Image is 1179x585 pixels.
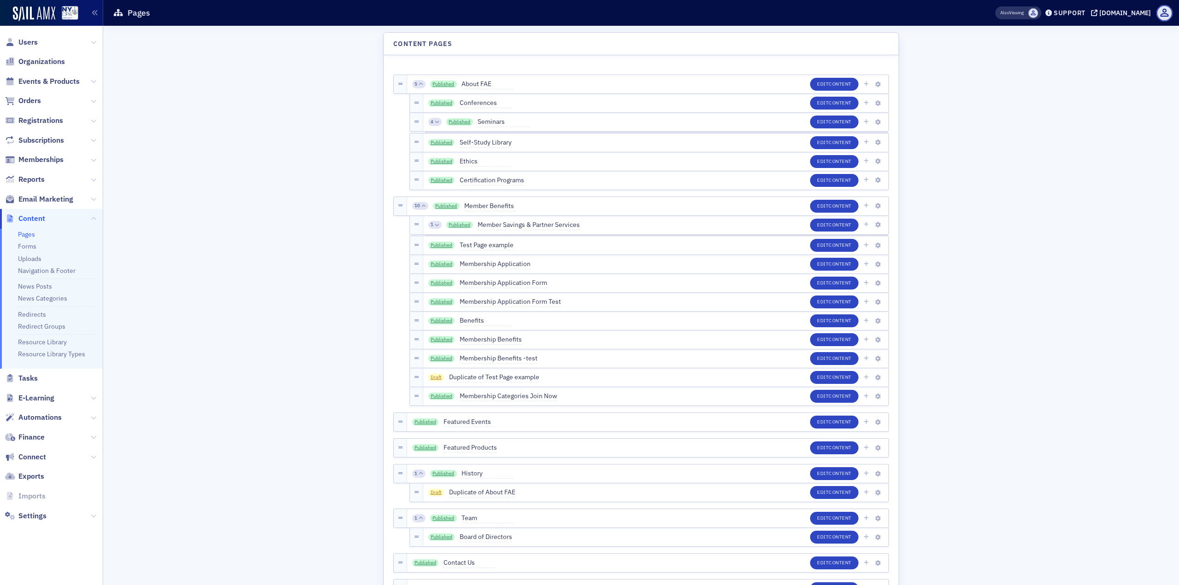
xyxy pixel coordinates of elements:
[412,559,439,567] a: Published
[460,335,522,345] span: Membership Benefits
[18,393,54,403] span: E-Learning
[829,99,852,106] span: Content
[428,158,455,165] a: Published
[18,266,76,275] a: Navigation & Footer
[18,350,85,358] a: Resource Library Types
[428,261,455,268] a: Published
[829,242,852,248] span: Content
[5,214,45,224] a: Content
[18,310,46,319] a: Redirects
[810,219,858,232] button: EditContent
[810,155,858,168] button: EditContent
[428,374,444,381] span: Draft
[829,374,852,380] span: Content
[430,470,457,477] a: Published
[829,533,852,540] span: Content
[461,79,513,89] span: About FAE
[128,7,150,18] h1: Pages
[18,412,62,423] span: Automations
[810,371,858,384] button: EditContent
[829,81,852,87] span: Content
[18,491,46,501] span: Imports
[1054,9,1086,17] div: Support
[5,174,45,185] a: Reports
[829,221,852,228] span: Content
[428,489,444,496] span: Draft
[5,373,38,383] a: Tasks
[18,338,67,346] a: Resource Library
[5,96,41,106] a: Orders
[829,355,852,361] span: Content
[1028,8,1038,18] span: Elizabeth Gurvits
[810,295,858,308] button: EditContent
[460,259,531,269] span: Membership Application
[810,352,858,365] button: EditContent
[5,37,38,47] a: Users
[62,6,78,20] img: SailAMX
[18,322,65,330] a: Redirect Groups
[444,417,495,427] span: Featured Events
[18,135,64,145] span: Subscriptions
[5,432,45,442] a: Finance
[829,118,852,125] span: Content
[18,174,45,185] span: Reports
[444,558,495,568] span: Contact Us
[446,221,473,229] a: Published
[460,156,511,167] span: Ethics
[428,336,455,343] a: Published
[5,412,62,423] a: Automations
[810,314,858,327] button: EditContent
[431,119,433,125] span: 4
[18,255,41,263] a: Uploads
[444,443,497,453] span: Featured Products
[18,294,67,302] a: News Categories
[414,203,420,209] span: 10
[446,118,473,126] a: Published
[449,487,515,498] span: Duplicate of About FAE
[414,81,417,87] span: 5
[18,432,45,442] span: Finance
[478,117,529,127] span: Seminars
[5,511,47,521] a: Settings
[1099,9,1151,17] div: [DOMAIN_NAME]
[428,99,455,107] a: Published
[428,139,455,146] a: Published
[1156,5,1173,21] span: Profile
[412,418,439,426] a: Published
[829,298,852,305] span: Content
[431,221,433,228] span: 1
[810,239,858,252] button: EditContent
[829,139,852,145] span: Content
[18,96,41,106] span: Orders
[18,214,45,224] span: Content
[5,76,80,87] a: Events & Products
[460,353,537,364] span: Membership Benefits -test
[829,418,852,425] span: Content
[810,512,858,525] button: EditContent
[810,277,858,290] button: EditContent
[810,333,858,346] button: EditContent
[460,278,547,288] span: Membership Application Form
[18,76,80,87] span: Events & Products
[810,97,858,110] button: EditContent
[829,444,852,451] span: Content
[829,158,852,164] span: Content
[449,372,539,382] span: Duplicate of Test Page example
[5,471,44,481] a: Exports
[18,471,44,481] span: Exports
[810,556,858,569] button: EditContent
[5,491,46,501] a: Imports
[5,116,63,126] a: Registrations
[829,336,852,342] span: Content
[478,220,580,230] span: Member Savings & Partner Services
[414,515,417,521] span: 1
[430,81,457,88] a: Published
[5,194,73,204] a: Email Marketing
[5,57,65,67] a: Organizations
[829,261,852,267] span: Content
[13,6,55,21] img: SailAMX
[810,467,858,480] button: EditContent
[460,316,511,326] span: Benefits
[393,39,452,49] h4: Content Pages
